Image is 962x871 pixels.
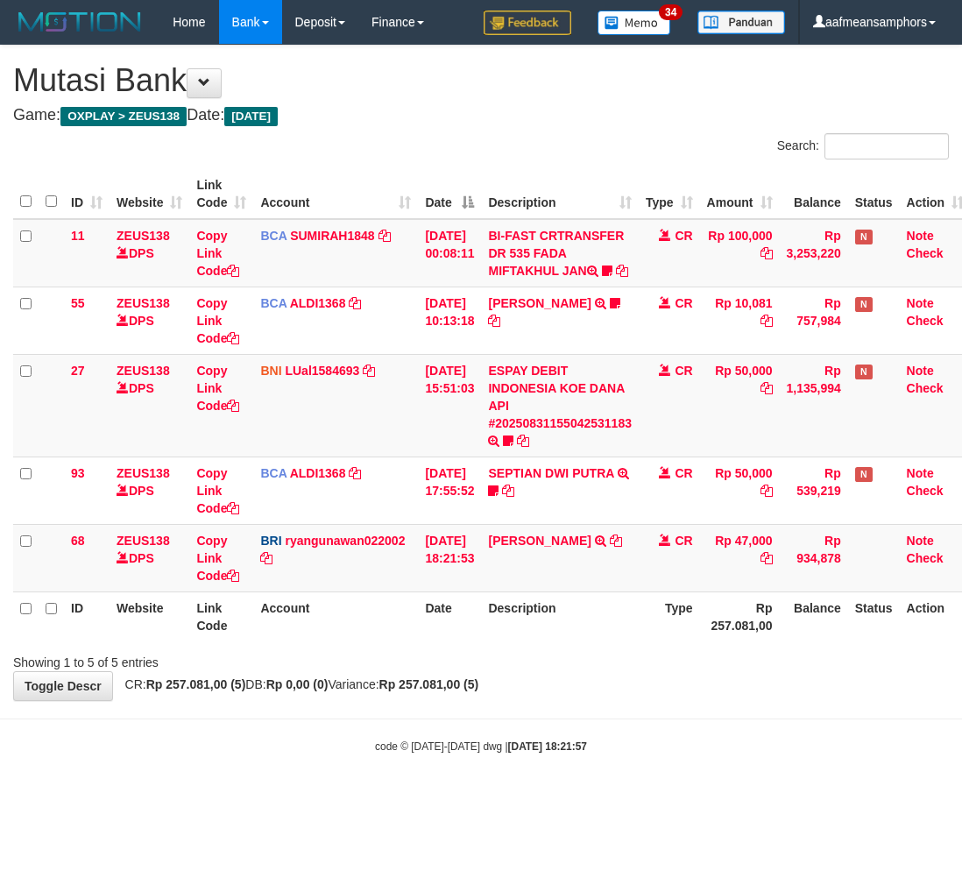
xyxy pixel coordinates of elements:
[488,314,500,328] a: Copy FERLANDA EFRILIDIT to clipboard
[71,466,85,480] span: 93
[907,484,944,498] a: Check
[418,591,481,641] th: Date
[253,169,418,219] th: Account: activate to sort column ascending
[484,11,571,35] img: Feedback.jpg
[760,381,773,395] a: Copy Rp 50,000 to clipboard
[907,551,944,565] a: Check
[488,364,632,430] a: ESPAY DEBIT INDONESIA KOE DANA API #20250831155042531183
[780,591,848,641] th: Balance
[375,740,587,753] small: code © [DATE]-[DATE] dwg |
[110,524,189,591] td: DPS
[418,524,481,591] td: [DATE] 18:21:53
[675,534,692,548] span: CR
[117,364,170,378] a: ZEUS138
[488,466,613,480] a: SEPTIAN DWI PUTRA
[418,169,481,219] th: Date: activate to sort column descending
[481,169,639,219] th: Description: activate to sort column ascending
[110,219,189,287] td: DPS
[675,229,692,243] span: CR
[363,364,375,378] a: Copy LUal1584693 to clipboard
[760,551,773,565] a: Copy Rp 47,000 to clipboard
[700,591,780,641] th: Rp 257.081,00
[481,219,639,287] td: BI-FAST CRTRANSFER DR 535 FADA MIFTAKHUL JAN
[266,677,329,691] strong: Rp 0,00 (0)
[71,534,85,548] span: 68
[907,466,934,480] a: Note
[224,107,278,126] span: [DATE]
[13,63,949,98] h1: Mutasi Bank
[907,314,944,328] a: Check
[907,534,934,548] a: Note
[260,364,281,378] span: BNI
[780,169,848,219] th: Balance
[610,534,622,548] a: Copy ABDUL MUGNI to clipboard
[117,229,170,243] a: ZEUS138
[260,534,281,548] span: BRI
[196,364,239,413] a: Copy Link Code
[855,297,873,312] span: Has Note
[848,591,900,641] th: Status
[418,287,481,354] td: [DATE] 10:13:18
[13,671,113,701] a: Toggle Descr
[253,591,418,641] th: Account
[189,169,253,219] th: Link Code: activate to sort column ascending
[13,647,388,671] div: Showing 1 to 5 of 5 entries
[196,296,239,345] a: Copy Link Code
[418,457,481,524] td: [DATE] 17:55:52
[508,740,587,753] strong: [DATE] 18:21:57
[855,467,873,482] span: Has Note
[780,524,848,591] td: Rp 934,878
[760,246,773,260] a: Copy Rp 100,000 to clipboard
[639,591,700,641] th: Type
[13,107,949,124] h4: Game: Date:
[907,229,934,243] a: Note
[780,219,848,287] td: Rp 3,253,220
[418,219,481,287] td: [DATE] 00:08:11
[700,457,780,524] td: Rp 50,000
[481,591,639,641] th: Description
[349,466,361,480] a: Copy ALDI1368 to clipboard
[146,677,246,691] strong: Rp 257.081,00 (5)
[488,534,591,548] a: [PERSON_NAME]
[700,287,780,354] td: Rp 10,081
[616,264,628,278] a: Copy BI-FAST CRTRANSFER DR 535 FADA MIFTAKHUL JAN to clipboard
[60,107,187,126] span: OXPLAY > ZEUS138
[117,534,170,548] a: ZEUS138
[780,457,848,524] td: Rp 539,219
[71,364,85,378] span: 27
[110,169,189,219] th: Website: activate to sort column ascending
[502,484,514,498] a: Copy SEPTIAN DWI PUTRA to clipboard
[700,354,780,457] td: Rp 50,000
[760,484,773,498] a: Copy Rp 50,000 to clipboard
[700,219,780,287] td: Rp 100,000
[700,524,780,591] td: Rp 47,000
[379,677,479,691] strong: Rp 257.081,00 (5)
[189,591,253,641] th: Link Code
[907,246,944,260] a: Check
[196,466,239,515] a: Copy Link Code
[196,229,239,278] a: Copy Link Code
[285,364,359,378] a: LUal1584693
[110,457,189,524] td: DPS
[290,466,346,480] a: ALDI1368
[196,534,239,583] a: Copy Link Code
[260,466,286,480] span: BCA
[290,229,374,243] a: SUMIRAH1848
[285,534,405,548] a: ryangunawan022002
[907,296,934,310] a: Note
[675,364,692,378] span: CR
[110,591,189,641] th: Website
[697,11,785,34] img: panduan.png
[639,169,700,219] th: Type: activate to sort column ascending
[117,677,479,691] span: CR: DB: Variance:
[418,354,481,457] td: [DATE] 15:51:03
[260,296,286,310] span: BCA
[110,287,189,354] td: DPS
[760,314,773,328] a: Copy Rp 10,081 to clipboard
[855,365,873,379] span: Has Note
[907,381,944,395] a: Check
[260,551,272,565] a: Copy ryangunawan022002 to clipboard
[780,354,848,457] td: Rp 1,135,994
[700,169,780,219] th: Amount: activate to sort column ascending
[117,296,170,310] a: ZEUS138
